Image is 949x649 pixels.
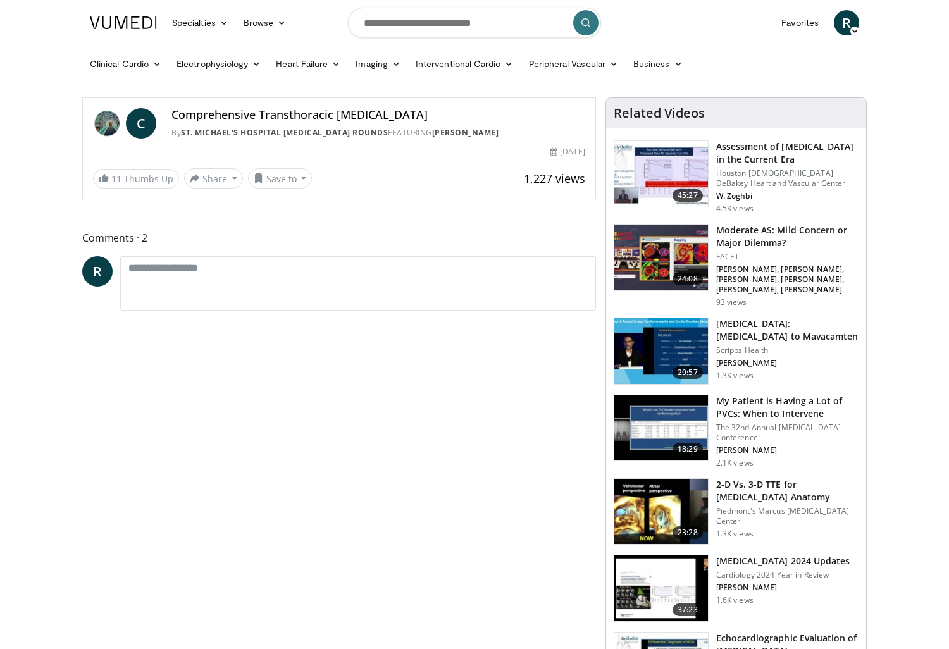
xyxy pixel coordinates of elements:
[248,168,313,189] button: Save to
[521,51,626,77] a: Peripheral Vascular
[82,256,113,287] a: R
[673,603,703,616] span: 37:23
[716,371,754,381] p: 1.3K views
[614,555,708,621] img: 51396551-7581-43d5-867d-37511c3b21dc.150x105_q85_crop-smart_upscale.jpg
[716,506,859,526] p: Piedmont's Marcus [MEDICAL_DATA] Center
[268,51,348,77] a: Heart Failure
[82,230,596,246] span: Comments 2
[716,204,754,214] p: 4.5K views
[716,395,859,420] h3: My Patient is Having a Lot of PVCs: When to Intervene
[716,478,859,504] h3: 2-D Vs. 3-D TTE for [MEDICAL_DATA] Anatomy
[614,106,705,121] h4: Related Videos
[164,10,236,35] a: Specialties
[614,140,859,214] a: 45:27 Assessment of [MEDICAL_DATA] in the Current Era Houston [DEMOGRAPHIC_DATA] DeBakey Heart an...
[716,191,859,201] p: W. Zoghbi
[716,224,859,249] h3: Moderate AS: Mild Concern or Major Dilemma?
[82,51,169,77] a: Clinical Cardio
[716,555,850,567] h3: [MEDICAL_DATA] 2024 Updates
[181,127,388,138] a: St. Michael's Hospital [MEDICAL_DATA] Rounds
[169,51,268,77] a: Electrophysiology
[673,273,703,285] span: 24:08
[614,479,708,545] img: 287a14c5-9743-478f-b179-8a25b4c3625f.150x105_q85_crop-smart_upscale.jpg
[834,10,859,35] a: R
[716,529,754,539] p: 1.3K views
[550,146,585,158] div: [DATE]
[614,555,859,622] a: 37:23 [MEDICAL_DATA] 2024 Updates Cardiology 2024 Year in Review [PERSON_NAME] 1.6K views
[673,526,703,539] span: 23:28
[348,51,408,77] a: Imaging
[673,366,703,379] span: 29:57
[673,189,703,202] span: 45:27
[716,583,850,593] p: [PERSON_NAME]
[716,345,859,355] p: Scripps Health
[184,168,243,189] button: Share
[716,570,850,580] p: Cardiology 2024 Year in Review
[716,140,859,166] h3: Assessment of [MEDICAL_DATA] in the Current Era
[774,10,826,35] a: Favorites
[614,141,708,207] img: 92baea2f-626a-4859-8e8f-376559bb4018.150x105_q85_crop-smart_upscale.jpg
[126,108,156,139] a: C
[614,318,708,384] img: 0d2d4dcd-2944-42dd-9ddd-7b7b0914d8a2.150x105_q85_crop-smart_upscale.jpg
[524,171,585,186] span: 1,227 views
[673,443,703,455] span: 18:29
[93,169,179,189] a: 11 Thumbs Up
[716,595,754,605] p: 1.6K views
[614,318,859,385] a: 29:57 [MEDICAL_DATA]: [MEDICAL_DATA] to Mavacamten Scripps Health [PERSON_NAME] 1.3K views
[236,10,294,35] a: Browse
[626,51,690,77] a: Business
[171,127,585,139] div: By FEATURING
[348,8,601,38] input: Search topics, interventions
[93,108,121,139] img: St. Michael's Hospital Echocardiogram Rounds
[614,395,859,468] a: 18:29 My Patient is Having a Lot of PVCs: When to Intervene The 32nd Annual [MEDICAL_DATA] Confer...
[716,297,747,307] p: 93 views
[716,445,859,455] p: [PERSON_NAME]
[171,108,585,122] h4: Comprehensive Transthoracic [MEDICAL_DATA]
[716,358,859,368] p: [PERSON_NAME]
[716,264,859,295] p: [PERSON_NAME], [PERSON_NAME], [PERSON_NAME], [PERSON_NAME], [PERSON_NAME], [PERSON_NAME]
[614,224,859,307] a: 24:08 Moderate AS: Mild Concern or Major Dilemma? FACET [PERSON_NAME], [PERSON_NAME], [PERSON_NAM...
[614,395,708,461] img: 1427eb7f-e302-4c0c-9196-015ac6b86534.150x105_q85_crop-smart_upscale.jpg
[90,16,157,29] img: VuMedi Logo
[716,318,859,343] h3: [MEDICAL_DATA]: [MEDICAL_DATA] to Mavacamten
[716,458,754,468] p: 2.1K views
[614,225,708,290] img: dd11af6a-c20f-4746-a517-478f0228e36a.150x105_q85_crop-smart_upscale.jpg
[111,173,121,185] span: 11
[408,51,521,77] a: Interventional Cardio
[716,423,859,443] p: The 32nd Annual [MEDICAL_DATA] Conference
[716,168,859,189] p: Houston [DEMOGRAPHIC_DATA] DeBakey Heart and Vascular Center
[716,252,859,262] p: FACET
[614,478,859,545] a: 23:28 2-D Vs. 3-D TTE for [MEDICAL_DATA] Anatomy Piedmont's Marcus [MEDICAL_DATA] Center 1.3K views
[432,127,499,138] a: [PERSON_NAME]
